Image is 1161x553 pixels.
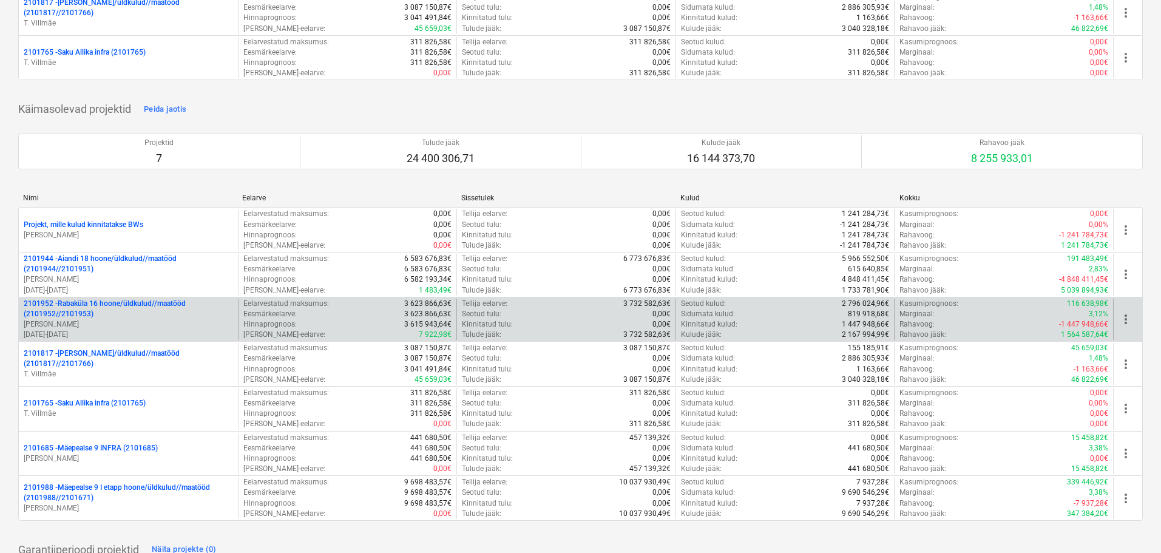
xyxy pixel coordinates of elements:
p: 6 773 676,83€ [623,285,671,296]
p: -1 163,66€ [1074,364,1108,375]
p: Kasumiprognoos : [899,343,958,353]
p: Seotud kulud : [681,343,726,353]
p: 0,00% [1089,47,1108,58]
p: 1 241 284,73€ [842,209,889,219]
p: [PERSON_NAME] [24,274,233,285]
p: 0,00€ [433,240,452,251]
p: 1 163,66€ [856,364,889,375]
span: more_vert [1119,401,1133,416]
p: Eesmärkeelarve : [243,2,297,13]
p: Tellija eelarve : [462,388,507,398]
p: [PERSON_NAME]-eelarve : [243,375,325,385]
p: Kasumiprognoos : [899,37,958,47]
div: 2101765 -Saku Allika infra (2101765)T. Villmäe [24,398,233,419]
p: -1 447 948,66€ [1059,319,1108,330]
p: Eesmärkeelarve : [243,220,297,230]
p: Kinnitatud tulu : [462,409,513,419]
p: 0,00€ [652,13,671,23]
p: 2 167 994,99€ [842,330,889,340]
p: 1 483,49€ [419,285,452,296]
div: 2101685 -Mäepealse 9 INFRA (2101685)[PERSON_NAME] [24,443,233,464]
p: 2101685 - Mäepealse 9 INFRA (2101685) [24,443,158,453]
p: Eelarvestatud maksumus : [243,388,329,398]
p: Rahavoo jääk : [899,285,946,296]
p: 0,00% [1089,220,1108,230]
p: Kinnitatud kulud : [681,274,737,285]
div: 2101765 -Saku Allika infra (2101765)T. Villmäe [24,47,233,68]
p: Kulude jääk : [681,68,722,78]
div: 2101817 -[PERSON_NAME]/üldkulud//maatööd (2101817//2101766)T. Villmäe [24,348,233,379]
p: Seotud kulud : [681,433,726,443]
p: Käimasolevad projektid [18,102,131,117]
p: 0,00€ [871,388,889,398]
p: Sidumata kulud : [681,398,735,409]
p: 0,00€ [652,240,671,251]
p: Rahavoog : [899,453,935,464]
p: Seotud tulu : [462,220,501,230]
p: 3 087 150,87€ [404,353,452,364]
p: 2101765 - Saku Allika infra (2101765) [24,47,146,58]
p: 0,00€ [652,2,671,13]
p: Projektid [144,138,174,148]
p: [DATE] - [DATE] [24,330,233,340]
p: [PERSON_NAME]-eelarve : [243,464,325,474]
p: Marginaal : [899,264,935,274]
p: Eelarvestatud maksumus : [243,433,329,443]
p: 0,00€ [1090,453,1108,464]
p: Kasumiprognoos : [899,433,958,443]
p: Tellija eelarve : [462,254,507,264]
p: Tulude jääk [407,138,475,148]
p: 0,00€ [1090,409,1108,419]
p: Rahavoog : [899,409,935,419]
p: 3 732 582,63€ [623,299,671,309]
p: Kasumiprognoos : [899,209,958,219]
p: 3 087 150,87€ [623,343,671,353]
div: 2101952 -Rabaküla 16 hoone/üldkulud//maatööd (2101952//2101953)[PERSON_NAME][DATE]-[DATE] [24,299,233,341]
p: 0,00€ [871,37,889,47]
span: more_vert [1119,446,1133,461]
p: 311 826,58€ [410,398,452,409]
p: 0,00€ [1090,388,1108,398]
p: Kinnitatud kulud : [681,364,737,375]
p: -4 848 411,45€ [1059,274,1108,285]
p: Tulude jääk : [462,240,501,251]
p: Rahavoo jääk : [899,68,946,78]
p: Seotud tulu : [462,2,501,13]
p: Kinnitatud tulu : [462,364,513,375]
p: 311 826,58€ [848,47,889,58]
p: 0,00€ [1090,58,1108,68]
p: Eelarvestatud maksumus : [243,254,329,264]
p: 6 583 676,83€ [404,264,452,274]
p: Tellija eelarve : [462,299,507,309]
p: 0,00€ [652,443,671,453]
div: Peida jaotis [144,103,186,117]
p: 0,00€ [433,220,452,230]
p: Kinnitatud kulud : [681,453,737,464]
p: [PERSON_NAME]-eelarve : [243,330,325,340]
p: 8 255 933,01 [971,151,1033,166]
p: 155 185,91€ [848,343,889,353]
p: 311 826,58€ [629,68,671,78]
p: Kulude jääk : [681,330,722,340]
p: Tulude jääk : [462,464,501,474]
p: 0,00€ [652,220,671,230]
p: 0,00€ [433,209,452,219]
p: Marginaal : [899,2,935,13]
p: Eelarvestatud maksumus : [243,343,329,353]
p: 2101952 - Rabaküla 16 hoone/üldkulud//maatööd (2101952//2101953) [24,299,233,319]
p: 3 087 150,87€ [404,343,452,353]
p: Rahavoog : [899,319,935,330]
div: Nimi [23,194,232,202]
p: Projekt, mille kulud kinnitatakse BWs [24,220,143,230]
div: Eelarve [242,194,452,202]
p: 457 139,32€ [629,433,671,443]
p: 116 638,98€ [1067,299,1108,309]
p: 0,00€ [1090,37,1108,47]
p: Seotud kulud : [681,209,726,219]
p: Seotud kulud : [681,254,726,264]
p: Eelarvestatud maksumus : [243,299,329,309]
p: Marginaal : [899,309,935,319]
p: Hinnaprognoos : [243,13,297,23]
p: 311 826,58€ [848,68,889,78]
p: Seotud kulud : [681,299,726,309]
